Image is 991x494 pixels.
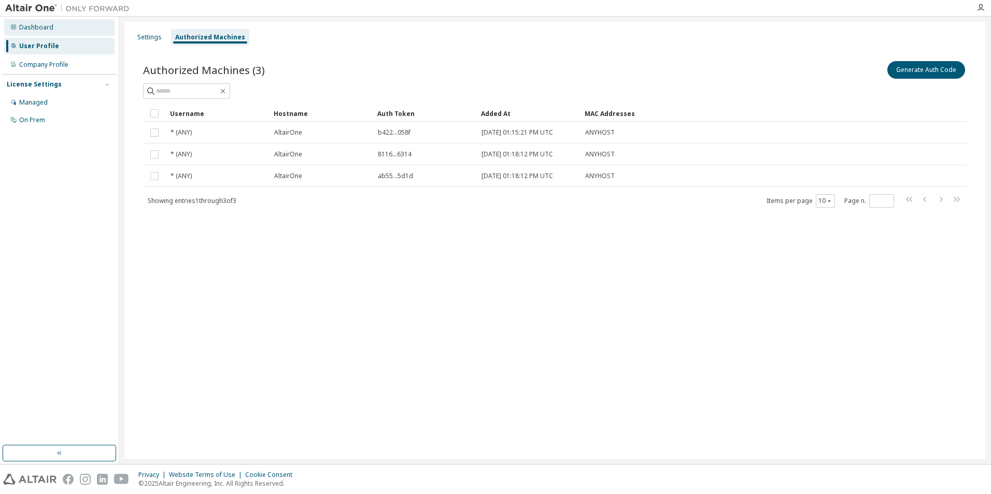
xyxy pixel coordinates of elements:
div: Auth Token [377,105,473,122]
span: b422...058f [378,128,410,137]
span: Page n. [844,194,894,208]
img: Altair One [5,3,135,13]
span: [DATE] 01:18:12 PM UTC [482,172,553,180]
div: On Prem [19,116,45,124]
span: Authorized Machines (3) [143,63,265,77]
span: Items per page [767,194,835,208]
span: AltairOne [274,172,302,180]
div: Hostname [274,105,369,122]
img: facebook.svg [63,474,74,485]
div: Dashboard [19,23,53,32]
span: Showing entries 1 through 3 of 3 [148,196,236,205]
div: Managed [19,98,48,107]
div: Privacy [138,471,169,479]
div: Added At [481,105,576,122]
span: AltairOne [274,128,302,137]
span: * (ANY) [171,172,192,180]
span: [DATE] 01:15:21 PM UTC [482,128,553,137]
span: ANYHOST [585,172,615,180]
div: User Profile [19,42,59,50]
img: altair_logo.svg [3,474,56,485]
span: 8116...6314 [378,150,412,158]
span: ANYHOST [585,150,615,158]
span: AltairOne [274,150,302,158]
span: ab55...5d1d [378,172,413,180]
button: Generate Auth Code [887,61,965,79]
div: Company Profile [19,61,68,69]
button: 10 [818,197,832,205]
div: MAC Addresses [585,105,858,122]
div: License Settings [7,80,62,89]
div: Cookie Consent [245,471,299,479]
div: Website Terms of Use [169,471,245,479]
span: [DATE] 01:18:12 PM UTC [482,150,553,158]
img: linkedin.svg [97,474,108,485]
span: * (ANY) [171,128,192,137]
img: instagram.svg [80,474,91,485]
span: ANYHOST [585,128,615,137]
img: youtube.svg [114,474,129,485]
div: Username [170,105,265,122]
div: Settings [137,33,162,41]
span: * (ANY) [171,150,192,158]
p: © 2025 Altair Engineering, Inc. All Rights Reserved. [138,479,299,488]
div: Authorized Machines [175,33,245,41]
